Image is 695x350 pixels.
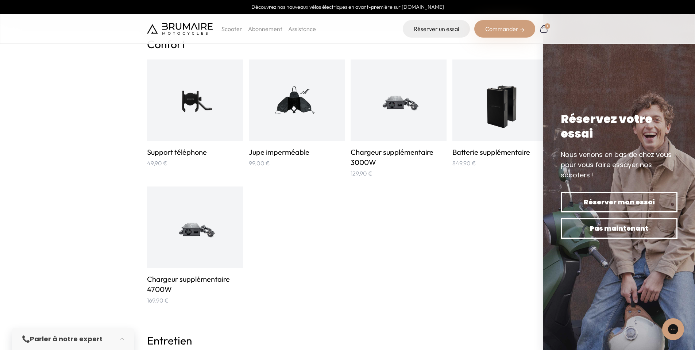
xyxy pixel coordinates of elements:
a: 1 [540,24,548,33]
img: Panier [540,24,548,33]
img: Brumaire Motocycles [147,23,213,35]
a: Batterie supplémentaire Batterie supplémentaire 849,90 € [452,59,548,178]
p: 849,90 € [452,159,548,168]
h3: Jupe imperméable [249,147,345,157]
p: 49,90 € [147,159,243,168]
img: Chargeur supplémentaire 4700W [163,195,227,259]
a: Réserver un essai [403,20,470,38]
h3: Batterie supplémentaire [452,147,548,157]
p: 99,00 € [249,159,345,168]
p: Scooter [221,24,242,33]
img: right-arrow-2.png [520,28,524,32]
p: 169,90 € [147,296,243,305]
img: Jupe imperméable [265,68,329,132]
div: 1 [545,23,550,29]
h2: Confort [147,38,548,51]
div: Commander [474,20,535,38]
a: Assistance [288,25,316,32]
h3: Chargeur supplémentaire 4700W [147,274,243,295]
a: Chargeur supplémentaire 4700W Chargeur supplémentaire 4700W 169,90 € [147,186,243,305]
iframe: Gorgias live chat messenger [659,316,688,343]
img: Batterie supplémentaire [476,68,524,132]
a: Abonnement [248,25,282,32]
p: 129,90 € [351,169,447,178]
h3: Chargeur supplémentaire 3000W [351,147,447,168]
h3: Support téléphone [147,147,243,157]
a: Chargeur supplémentaire 3000W Chargeur supplémentaire 3000W 129,90 € [351,59,447,178]
a: Jupe imperméable Jupe imperméable 99,00 € [249,59,345,178]
img: Chargeur supplémentaire 3000W [366,68,430,132]
img: Support téléphone [163,68,227,132]
a: Support téléphone Support téléphone 49,90 € [147,59,243,178]
h2: Entretien [147,334,548,347]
